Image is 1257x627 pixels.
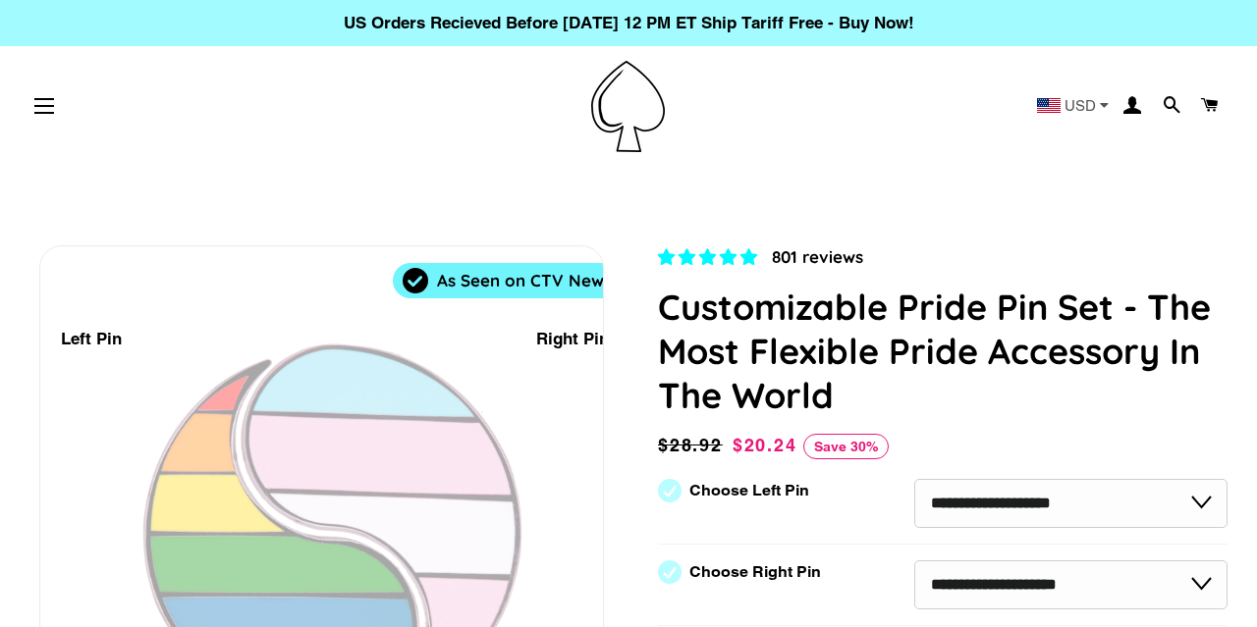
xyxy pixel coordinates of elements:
[733,435,797,455] span: $20.24
[658,285,1228,417] h1: Customizable Pride Pin Set - The Most Flexible Pride Accessory In The World
[658,432,728,459] span: $28.92
[803,434,889,459] span: Save 30%
[1065,98,1096,113] span: USD
[658,247,762,267] span: 4.83 stars
[536,326,609,352] div: Right Pin
[772,246,863,267] span: 801 reviews
[689,563,821,581] label: Choose Right Pin
[689,482,809,499] label: Choose Left Pin
[591,61,665,152] img: Pin-Ace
